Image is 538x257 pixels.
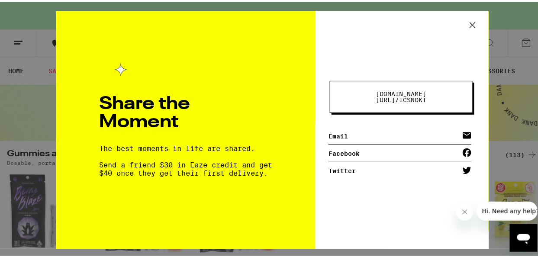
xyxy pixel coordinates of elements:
iframe: Close message [456,202,474,219]
iframe: Button to launch messaging window [510,222,538,250]
span: Hi. Need any help? [5,6,62,13]
iframe: Message from company [477,200,538,219]
span: icsnqkt [365,89,438,101]
span: [DOMAIN_NAME][URL] / [376,89,427,102]
span: Send a friend $30 in Eaze credit and get $40 once they get their first delivery. [99,159,272,176]
a: Email [329,126,471,143]
a: Twitter [329,161,471,178]
button: [DOMAIN_NAME][URL]/icsnqkt [330,79,473,111]
h1: Share the Moment [99,93,272,130]
div: The best moments in life are shared. [99,143,272,176]
a: Facebook [329,143,471,161]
